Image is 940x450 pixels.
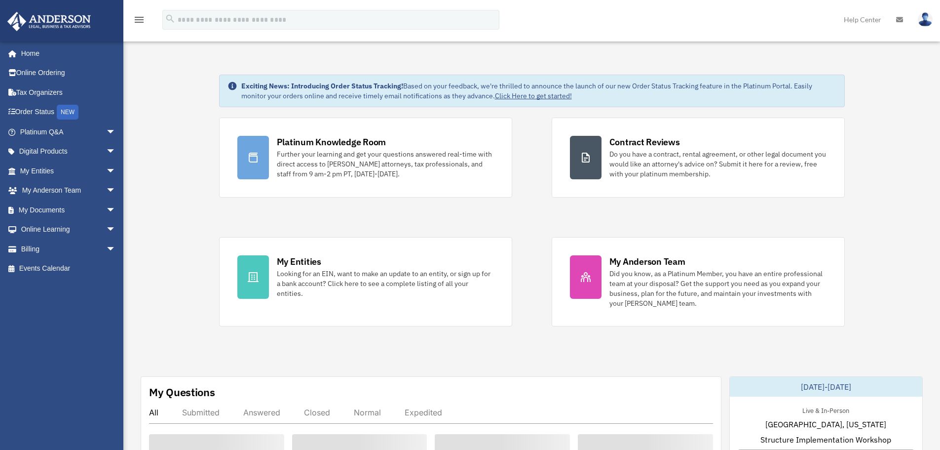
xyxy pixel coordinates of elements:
a: Online Ordering [7,63,131,83]
span: arrow_drop_down [106,122,126,142]
div: My Anderson Team [609,255,685,268]
div: [DATE]-[DATE] [730,377,922,397]
span: arrow_drop_down [106,239,126,259]
a: My Entitiesarrow_drop_down [7,161,131,181]
div: Further your learning and get your questions answered real-time with direct access to [PERSON_NAM... [277,149,494,179]
a: Home [7,43,126,63]
span: arrow_drop_down [106,161,126,181]
div: Expedited [405,408,442,417]
a: Events Calendar [7,259,131,279]
span: arrow_drop_down [106,220,126,240]
div: Live & In-Person [794,405,857,415]
a: Contract Reviews Do you have a contract, rental agreement, or other legal document you would like... [552,118,845,198]
strong: Exciting News: Introducing Order Status Tracking! [241,82,403,90]
a: My Entities Looking for an EIN, want to make an update to an entity, or sign up for a bank accoun... [219,237,512,327]
a: My Anderson Team Did you know, as a Platinum Member, you have an entire professional team at your... [552,237,845,327]
a: My Documentsarrow_drop_down [7,200,131,220]
span: arrow_drop_down [106,200,126,220]
a: Online Learningarrow_drop_down [7,220,131,240]
a: Billingarrow_drop_down [7,239,131,259]
div: Submitted [182,408,220,417]
a: Digital Productsarrow_drop_down [7,142,131,162]
a: menu [133,17,145,26]
a: Order StatusNEW [7,102,131,123]
div: Normal [354,408,381,417]
div: Answered [243,408,280,417]
a: Tax Organizers [7,82,131,102]
div: My Questions [149,385,215,400]
div: Platinum Knowledge Room [277,136,386,148]
i: menu [133,14,145,26]
a: My Anderson Teamarrow_drop_down [7,181,131,201]
div: My Entities [277,255,321,268]
div: Contract Reviews [609,136,680,148]
div: Do you have a contract, rental agreement, or other legal document you would like an attorney's ad... [609,149,827,179]
div: Looking for an EIN, want to make an update to an entity, or sign up for a bank account? Click her... [277,269,494,298]
span: arrow_drop_down [106,181,126,201]
div: Based on your feedback, we're thrilled to announce the launch of our new Order Status Tracking fe... [241,81,836,101]
span: [GEOGRAPHIC_DATA], [US_STATE] [765,418,886,430]
img: Anderson Advisors Platinum Portal [4,12,94,31]
div: Closed [304,408,330,417]
a: Platinum Q&Aarrow_drop_down [7,122,131,142]
a: Click Here to get started! [495,91,572,100]
i: search [165,13,176,24]
div: Did you know, as a Platinum Member, you have an entire professional team at your disposal? Get th... [609,269,827,308]
img: User Pic [918,12,933,27]
div: NEW [57,105,78,120]
a: Platinum Knowledge Room Further your learning and get your questions answered real-time with dire... [219,118,512,198]
div: All [149,408,158,417]
span: Structure Implementation Workshop [760,434,891,446]
span: arrow_drop_down [106,142,126,162]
